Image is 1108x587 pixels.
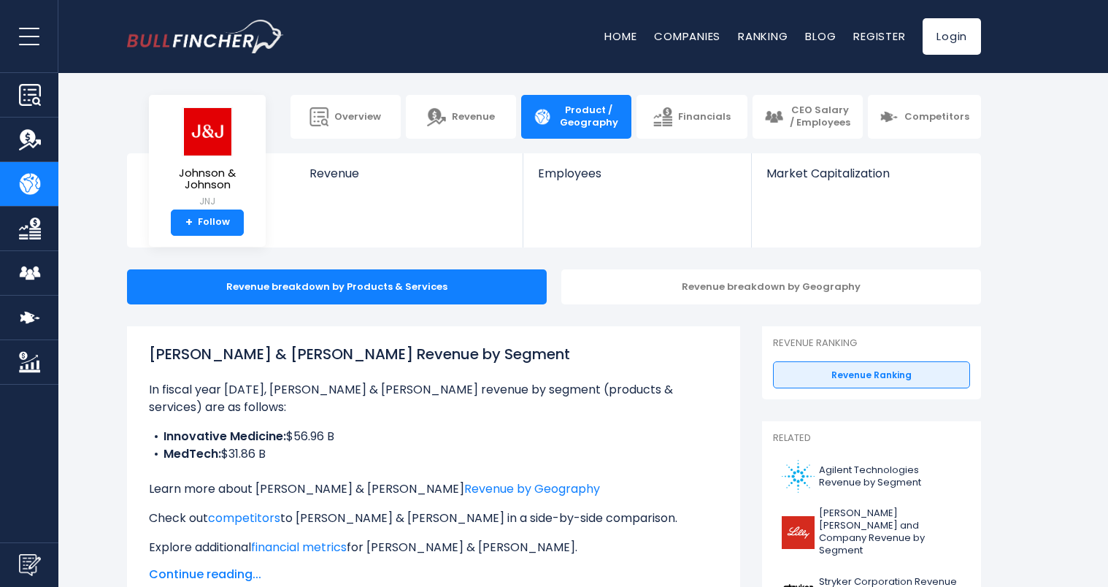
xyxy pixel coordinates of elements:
[752,153,980,205] a: Market Capitalization
[334,111,381,123] span: Overview
[766,166,965,180] span: Market Capitalization
[521,95,631,139] a: Product / Geography
[604,28,636,44] a: Home
[819,464,961,489] span: Agilent Technologies Revenue by Segment
[782,516,815,549] img: LLY logo
[805,28,836,44] a: Blog
[149,480,718,498] p: Learn more about [PERSON_NAME] & [PERSON_NAME]
[654,28,720,44] a: Companies
[406,95,516,139] a: Revenue
[753,95,863,139] a: CEO Salary / Employees
[923,18,981,55] a: Login
[904,111,969,123] span: Competitors
[149,566,718,583] span: Continue reading...
[163,445,221,462] b: MedTech:
[171,210,244,236] a: +Follow
[538,166,736,180] span: Employees
[149,510,718,527] p: Check out to [PERSON_NAME] & [PERSON_NAME] in a side-by-side comparison.
[773,337,970,350] p: Revenue Ranking
[819,507,961,557] span: [PERSON_NAME] [PERSON_NAME] and Company Revenue by Segment
[208,510,280,526] a: competitors
[149,428,718,445] li: $56.96 B
[464,480,600,497] a: Revenue by Geography
[161,195,254,208] small: JNJ
[149,539,718,556] p: Explore additional for [PERSON_NAME] & [PERSON_NAME].
[127,20,284,53] a: Go to homepage
[853,28,905,44] a: Register
[161,167,254,191] span: Johnson & Johnson
[773,504,970,561] a: [PERSON_NAME] [PERSON_NAME] and Company Revenue by Segment
[789,104,851,129] span: CEO Salary / Employees
[636,95,747,139] a: Financials
[678,111,731,123] span: Financials
[149,343,718,365] h1: [PERSON_NAME] & [PERSON_NAME] Revenue by Segment
[523,153,750,205] a: Employees
[251,539,347,556] a: financial metrics
[868,95,981,139] a: Competitors
[163,428,286,445] b: Innovative Medicine:
[773,456,970,496] a: Agilent Technologies Revenue by Segment
[185,216,193,229] strong: +
[127,269,547,304] div: Revenue breakdown by Products & Services
[291,95,401,139] a: Overview
[127,20,284,53] img: bullfincher logo
[295,153,523,205] a: Revenue
[309,166,509,180] span: Revenue
[782,460,815,493] img: A logo
[149,445,718,463] li: $31.86 B
[773,361,970,389] a: Revenue Ranking
[149,381,718,416] p: In fiscal year [DATE], [PERSON_NAME] & [PERSON_NAME] revenue by segment (products & services) are...
[452,111,495,123] span: Revenue
[773,432,970,445] p: Related
[558,104,620,129] span: Product / Geography
[160,107,255,210] a: Johnson & Johnson JNJ
[561,269,981,304] div: Revenue breakdown by Geography
[738,28,788,44] a: Ranking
